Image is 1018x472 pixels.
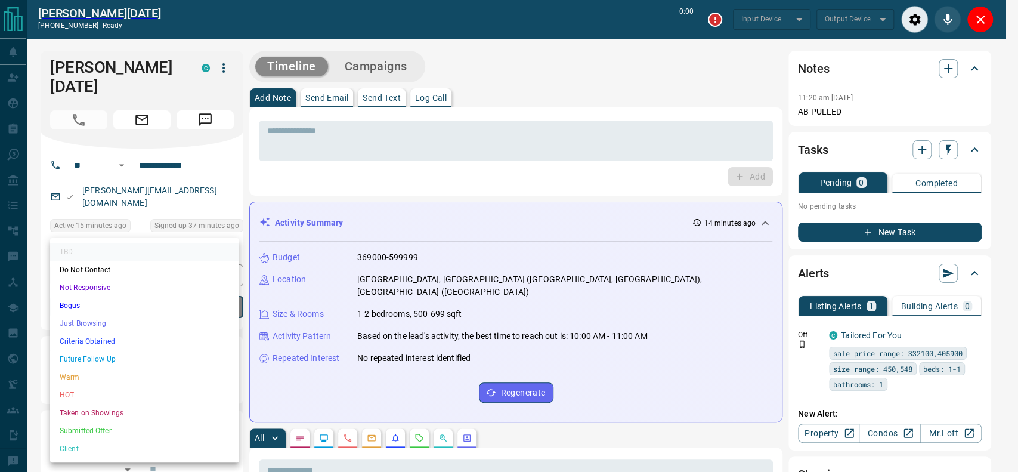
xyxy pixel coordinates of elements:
li: Warm [50,368,239,386]
li: Just Browsing [50,314,239,332]
li: Submitted Offer [50,422,239,440]
li: Taken on Showings [50,404,239,422]
li: Future Follow Up [50,350,239,368]
li: Do Not Contact [50,261,239,279]
li: Not Responsive [50,279,239,297]
li: Client [50,440,239,458]
li: HOT [50,386,239,404]
li: Bogus [50,297,239,314]
li: Criteria Obtained [50,332,239,350]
